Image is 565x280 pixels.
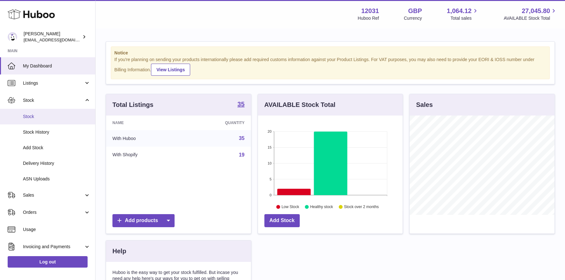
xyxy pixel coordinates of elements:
span: Stock [23,97,84,103]
strong: Notice [114,50,546,56]
span: Listings [23,80,84,86]
a: Log out [8,256,88,268]
a: 1,064.12 Total sales [447,7,479,21]
td: With Shopify [106,147,184,163]
a: 27,045.80 AVAILABLE Stock Total [504,7,557,21]
span: Stock [23,114,90,120]
h3: Total Listings [112,101,154,109]
span: Stock History [23,129,90,135]
h3: Help [112,247,126,255]
h3: Sales [416,101,433,109]
span: [EMAIL_ADDRESS][DOMAIN_NAME] [24,37,94,42]
strong: 12031 [361,7,379,15]
strong: 35 [237,101,244,107]
text: 15 [268,145,271,149]
text: Healthy stock [310,205,333,209]
span: My Dashboard [23,63,90,69]
h3: AVAILABLE Stock Total [264,101,335,109]
div: [PERSON_NAME] [24,31,81,43]
div: Currency [404,15,422,21]
th: Name [106,115,184,130]
a: Add products [112,214,175,227]
a: 35 [239,136,245,141]
text: 20 [268,129,271,133]
div: If you're planning on sending your products internationally please add required customs informati... [114,57,546,76]
span: 27,045.80 [522,7,550,15]
text: 0 [269,193,271,197]
span: Delivery History [23,160,90,166]
div: Huboo Ref [358,15,379,21]
a: 19 [239,152,245,157]
span: Sales [23,192,84,198]
th: Quantity [184,115,251,130]
span: AVAILABLE Stock Total [504,15,557,21]
a: 35 [237,101,244,108]
span: 1,064.12 [447,7,472,15]
strong: GBP [408,7,422,15]
span: Usage [23,227,90,233]
text: 10 [268,161,271,165]
span: Total sales [450,15,479,21]
a: View Listings [151,64,190,76]
span: ASN Uploads [23,176,90,182]
text: Low Stock [282,205,299,209]
td: With Huboo [106,130,184,147]
text: Stock over 2 months [344,205,379,209]
a: Add Stock [264,214,300,227]
span: Orders [23,209,84,215]
text: 5 [269,177,271,181]
span: Invoicing and Payments [23,244,84,250]
span: Add Stock [23,145,90,151]
img: admin@makewellforyou.com [8,32,17,42]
